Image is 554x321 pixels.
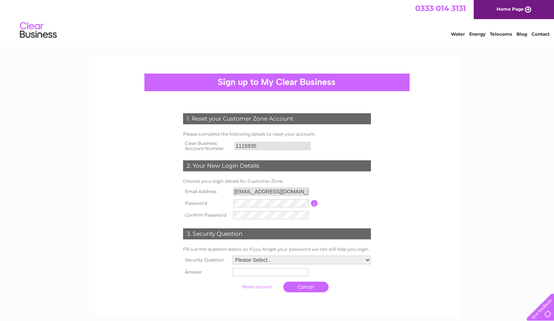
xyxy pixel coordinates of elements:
td: Choose your login details for Customer Zone. [181,177,373,186]
a: Telecoms [490,31,512,37]
div: 1. Reset your Customer Zone Account [183,113,371,124]
th: Email Address [181,186,231,197]
div: 3. Security Question [183,228,371,239]
th: Security Question [181,254,231,266]
a: 0333 014 3131 [415,4,466,13]
a: Contact [532,31,550,37]
img: logo.png [20,19,57,42]
td: Fill out the question below so if you forget your password we can still help you login. [181,245,373,254]
a: Energy [469,31,485,37]
input: Information [311,200,318,207]
div: 2. Your New Login Details [183,160,371,171]
div: Clear Business is a trading name of Verastar Limited (registered in [GEOGRAPHIC_DATA] No. 3667643... [104,4,452,36]
input: Submit [234,282,280,292]
th: Answer [181,266,231,278]
th: Clear Business Account Number [181,139,233,153]
a: Water [451,31,465,37]
a: Cancel [283,282,329,292]
th: Password [181,197,231,209]
th: Confirm Password [181,209,231,221]
a: Blog [516,31,527,37]
td: Please complete the following details to reset your account. [181,130,373,139]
